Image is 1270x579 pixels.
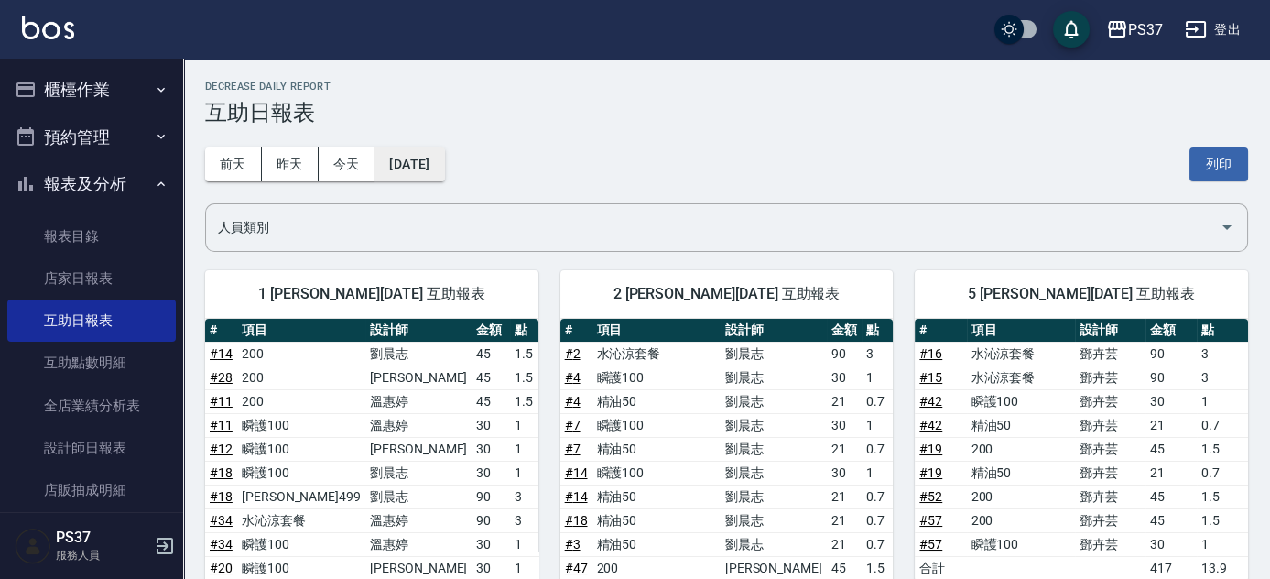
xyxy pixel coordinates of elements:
[1145,532,1197,556] td: 30
[919,489,942,504] a: #52
[205,100,1248,126] h3: 互助日報表
[365,342,472,366] td: 劉晨志
[1197,508,1248,532] td: 1.5
[237,485,365,508] td: [PERSON_NAME]499
[919,465,942,480] a: #19
[967,342,1075,366] td: 水沁涼套餐
[1145,366,1197,389] td: 90
[1145,389,1197,413] td: 30
[472,342,510,366] td: 45
[1189,147,1248,181] button: 列印
[721,437,827,461] td: 劉晨志
[721,389,827,413] td: 劉晨志
[472,437,510,461] td: 30
[862,461,896,485] td: 1
[7,66,176,114] button: 櫃檯作業
[967,532,1075,556] td: 瞬護100
[1075,437,1145,461] td: 鄧卉芸
[1197,485,1248,508] td: 1.5
[365,485,472,508] td: 劉晨志
[210,442,233,456] a: #12
[227,285,516,303] span: 1 [PERSON_NAME][DATE] 互助報表
[7,469,176,511] a: 店販抽成明細
[210,537,233,552] a: #34
[262,147,319,181] button: 昨天
[7,114,176,161] button: 預約管理
[967,485,1075,508] td: 200
[472,485,510,508] td: 90
[967,413,1075,437] td: 精油50
[565,561,588,575] a: #47
[565,418,581,432] a: #7
[862,319,896,343] th: 點
[967,461,1075,485] td: 精油50
[510,342,545,366] td: 1.5
[1099,11,1170,49] button: PS37
[565,537,581,552] a: #3
[592,319,721,343] th: 項目
[592,508,721,532] td: 精油50
[1075,413,1145,437] td: 鄧卉芸
[721,319,827,343] th: 設計師
[862,342,896,366] td: 3
[365,461,472,485] td: 劉晨志
[210,370,233,385] a: #28
[592,437,721,461] td: 精油50
[862,366,896,389] td: 1
[1075,508,1145,532] td: 鄧卉芸
[862,508,896,532] td: 0.7
[1212,213,1242,242] button: Open
[919,370,942,385] a: #15
[237,532,365,556] td: 瞬護100
[592,366,721,389] td: 瞬護100
[205,147,262,181] button: 前天
[7,215,176,257] a: 報表目錄
[919,346,942,361] a: #16
[967,437,1075,461] td: 200
[1145,461,1197,485] td: 21
[210,489,233,504] a: #18
[1053,11,1090,48] button: save
[213,212,1212,244] input: 人員名稱
[1075,389,1145,413] td: 鄧卉芸
[1197,413,1248,437] td: 0.7
[721,413,827,437] td: 劉晨志
[721,461,827,485] td: 劉晨志
[15,528,51,564] img: Person
[1145,319,1197,343] th: 金額
[967,508,1075,532] td: 200
[862,389,896,413] td: 0.7
[721,342,827,366] td: 劉晨志
[827,413,862,437] td: 30
[510,389,545,413] td: 1.5
[827,508,862,532] td: 21
[510,485,545,508] td: 3
[827,342,862,366] td: 90
[1075,319,1145,343] th: 設計師
[510,461,545,485] td: 1
[919,537,942,552] a: #57
[1197,342,1248,366] td: 3
[510,413,545,437] td: 1
[1145,342,1197,366] td: 90
[472,461,510,485] td: 30
[1197,319,1248,343] th: 點
[565,489,588,504] a: #14
[7,511,176,553] a: 費用分析表
[7,342,176,384] a: 互助點數明細
[1075,342,1145,366] td: 鄧卉芸
[374,147,444,181] button: [DATE]
[827,389,862,413] td: 21
[56,529,149,547] h5: PS37
[365,532,472,556] td: 溫惠婷
[510,508,545,532] td: 3
[967,319,1075,343] th: 項目
[365,366,472,389] td: [PERSON_NAME]
[967,389,1075,413] td: 瞬護100
[1178,13,1248,47] button: 登出
[510,319,545,343] th: 點
[1075,461,1145,485] td: 鄧卉芸
[237,413,365,437] td: 瞬護100
[237,342,365,366] td: 200
[210,465,233,480] a: #18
